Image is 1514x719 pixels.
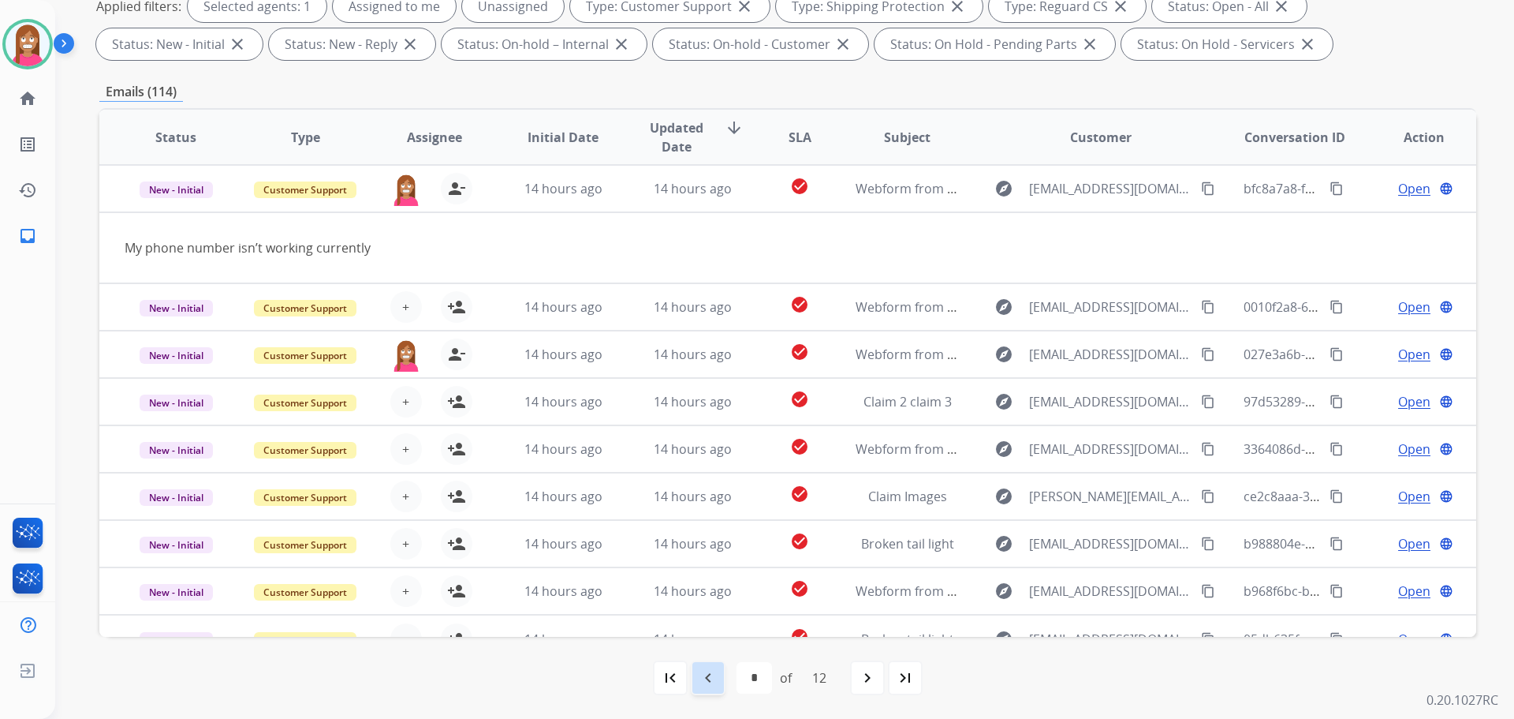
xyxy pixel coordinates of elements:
mat-icon: person_add [447,298,466,316]
span: ce2c8aaa-337c-424b-8c0d-cd6d23c028a0 [1244,488,1485,505]
mat-icon: check_circle [790,532,809,551]
mat-icon: explore [994,440,1013,459]
span: 14 hours ago [524,488,602,505]
mat-icon: check_circle [790,485,809,504]
span: New - Initial [140,300,213,316]
span: Open [1398,179,1430,198]
span: Open [1398,487,1430,506]
span: + [402,487,409,506]
span: New - Initial [140,182,213,198]
mat-icon: language [1439,489,1453,504]
span: 3364086d-e54a-418e-b0ac-e72529446af8 [1244,440,1484,458]
mat-icon: explore [994,582,1013,601]
button: + [390,386,422,418]
mat-icon: content_copy [1201,300,1215,314]
mat-icon: language [1439,442,1453,456]
span: Webform from [EMAIL_ADDRESS][DOMAIN_NAME] on [DATE] [856,180,1213,197]
span: 14 hours ago [524,346,602,363]
span: 14 hours ago [654,631,732,648]
span: Assignee [407,128,462,147]
span: [EMAIL_ADDRESS][DOMAIN_NAME] [1029,345,1191,364]
span: Customer Support [254,442,356,459]
mat-icon: check_circle [790,295,809,314]
span: [EMAIL_ADDRESS][DOMAIN_NAME] [1029,440,1191,459]
span: Customer Support [254,489,356,506]
mat-icon: language [1439,584,1453,598]
span: [EMAIL_ADDRESS][DOMAIN_NAME] [1029,630,1191,649]
span: New - Initial [140,489,213,506]
th: Action [1347,110,1476,165]
mat-icon: person_remove [447,179,466,198]
span: 14 hours ago [654,582,732,600]
mat-icon: person_add [447,582,466,601]
span: [EMAIL_ADDRESS][DOMAIN_NAME] [1029,179,1191,198]
span: 0010f2a8-63ae-49e5-90fa-7bd0e62f6b2a [1244,298,1479,316]
span: 14 hours ago [654,346,732,363]
span: 14 hours ago [524,582,602,600]
span: Customer Support [254,300,356,316]
span: Customer Support [254,537,356,553]
span: 14 hours ago [654,298,732,316]
button: + [390,433,422,465]
span: 14 hours ago [524,298,602,316]
span: Subject [884,128,930,147]
span: + [402,582,409,601]
span: New - Initial [140,584,213,601]
span: + [402,440,409,459]
span: 14 hours ago [524,393,602,410]
span: Customer Support [254,395,356,411]
div: 12 [800,662,839,694]
span: bfc8a7a8-f013-4e4e-8798-692b6d744808 [1244,180,1482,197]
mat-icon: home [18,89,37,108]
span: Customer Support [254,632,356,649]
span: [PERSON_NAME][EMAIL_ADDRESS][PERSON_NAME][DOMAIN_NAME] [1029,487,1191,506]
span: + [402,298,409,316]
mat-icon: close [612,35,631,54]
span: Customer Support [254,182,356,198]
span: Status [155,128,196,147]
img: agent-avatar [390,339,422,372]
mat-icon: check_circle [790,627,809,646]
mat-icon: explore [994,345,1013,364]
mat-icon: check_circle [790,177,809,196]
mat-icon: content_copy [1201,489,1215,504]
span: Open [1398,440,1430,459]
button: + [390,624,422,655]
span: 14 hours ago [524,180,602,197]
span: Webform from [EMAIL_ADDRESS][DOMAIN_NAME] on [DATE] [856,346,1213,363]
span: Type [291,128,320,147]
span: New - Initial [140,632,213,649]
span: [EMAIL_ADDRESS][DOMAIN_NAME] [1029,298,1191,316]
mat-icon: check_circle [790,437,809,456]
div: Status: On Hold - Servicers [1121,28,1333,60]
mat-icon: close [833,35,852,54]
span: Customer Support [254,347,356,364]
span: + [402,534,409,553]
div: Status: New - Reply [269,28,435,60]
mat-icon: content_copy [1201,182,1215,196]
span: 14 hours ago [654,535,732,552]
mat-icon: content_copy [1329,347,1344,361]
span: + [402,392,409,411]
mat-icon: content_copy [1329,395,1344,409]
mat-icon: check_circle [790,579,809,598]
mat-icon: explore [994,298,1013,316]
button: + [390,575,422,607]
mat-icon: language [1439,632,1453,646]
span: SLA [789,128,811,147]
div: of [780,668,792,687]
span: 14 hours ago [654,488,732,505]
span: 97d53289-6517-4fcd-899d-515d5b4a41d8 [1244,393,1487,410]
span: New - Initial [140,395,213,411]
mat-icon: explore [994,392,1013,411]
img: agent-avatar [390,173,422,206]
div: Status: On-hold - Customer [653,28,868,60]
span: 14 hours ago [524,535,602,552]
span: New - Initial [140,442,213,459]
span: New - Initial [140,537,213,553]
span: Conversation ID [1244,128,1345,147]
button: + [390,291,422,323]
mat-icon: content_copy [1329,584,1344,598]
span: Claim Images [868,488,947,505]
span: Webform from [EMAIL_ADDRESS][DOMAIN_NAME] on [DATE] [856,440,1213,458]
